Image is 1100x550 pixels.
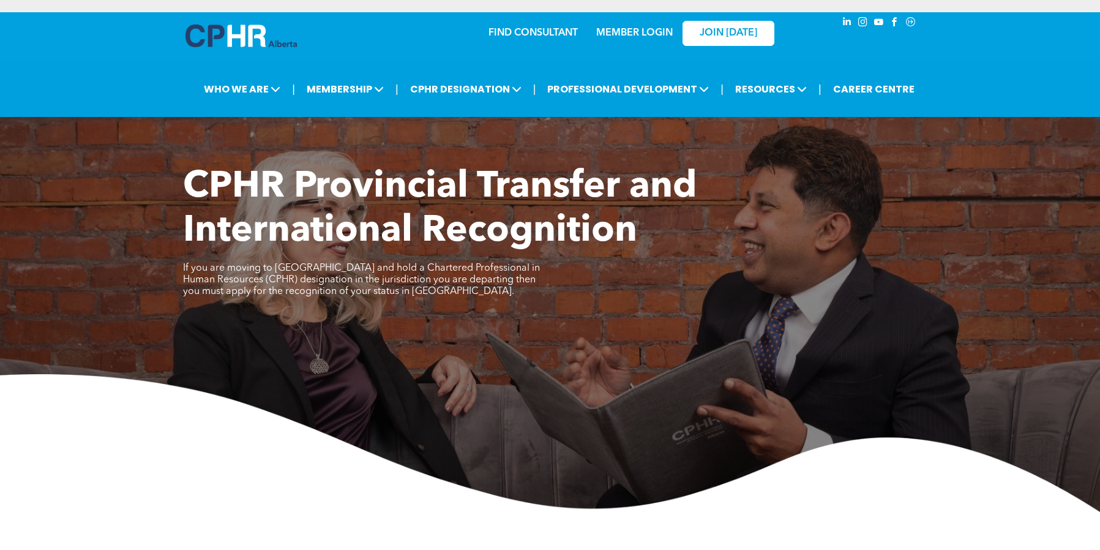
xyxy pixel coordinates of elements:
[720,77,724,102] li: |
[395,77,398,102] li: |
[872,15,886,32] a: youtube
[596,28,673,38] a: MEMBER LOGIN
[406,78,525,100] span: CPHR DESIGNATION
[888,15,902,32] a: facebook
[303,78,387,100] span: MEMBERSHIP
[183,169,697,250] span: CPHR Provincial Transfer and International Recognition
[700,28,757,39] span: JOIN [DATE]
[292,77,295,102] li: |
[856,15,870,32] a: instagram
[829,78,918,100] a: CAREER CENTRE
[544,78,713,100] span: PROFESSIONAL DEVELOPMENT
[840,15,854,32] a: linkedin
[200,78,284,100] span: WHO WE ARE
[904,15,918,32] a: Social network
[731,78,810,100] span: RESOURCES
[488,28,578,38] a: FIND CONSULTANT
[183,263,540,296] span: If you are moving to [GEOGRAPHIC_DATA] and hold a Chartered Professional in Human Resources (CPHR...
[818,77,821,102] li: |
[185,24,297,47] img: A blue and white logo for cp alberta
[533,77,536,102] li: |
[683,21,774,46] a: JOIN [DATE]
